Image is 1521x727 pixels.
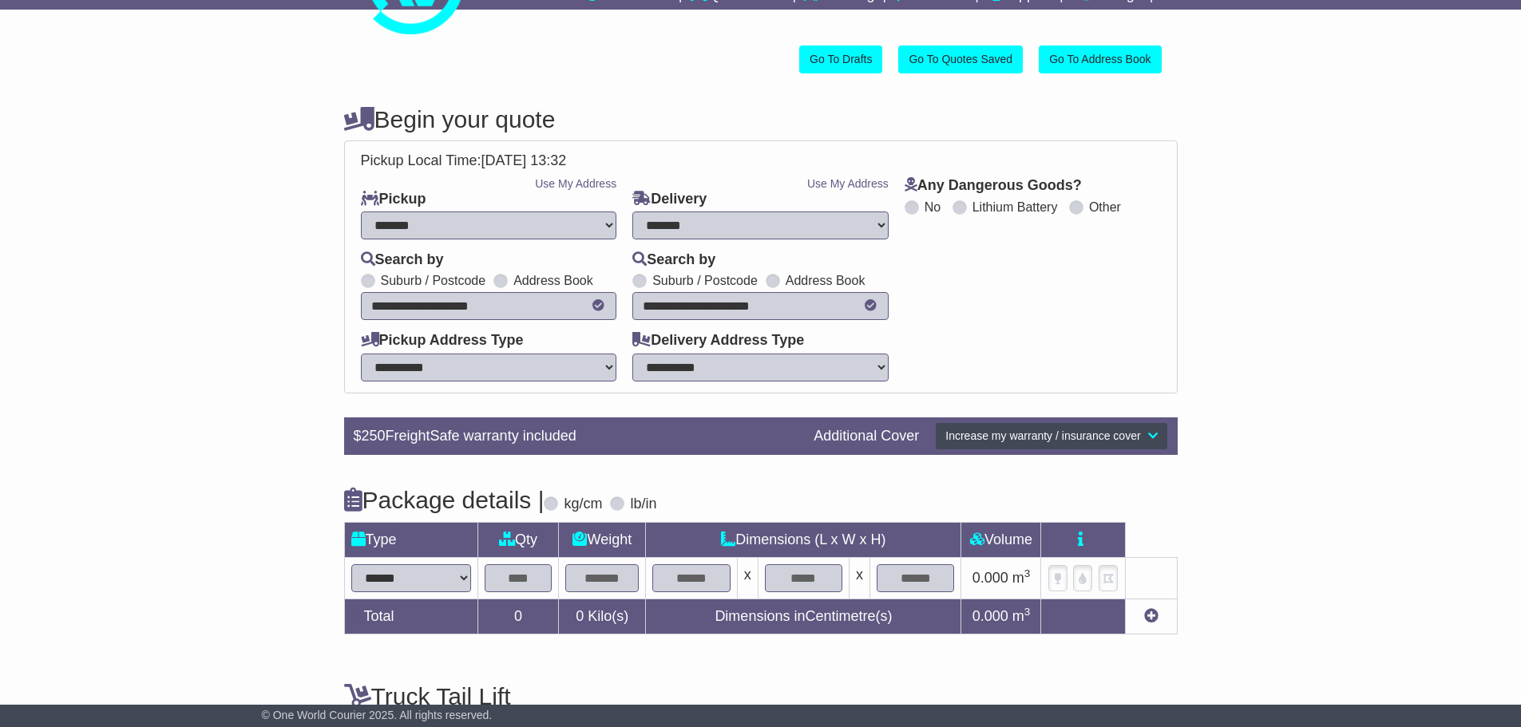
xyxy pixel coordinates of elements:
[961,522,1041,557] td: Volume
[925,200,941,215] label: No
[737,557,758,599] td: x
[353,152,1169,170] div: Pickup Local Time:
[799,45,882,73] a: Go To Drafts
[1024,606,1031,618] sup: 3
[262,709,493,721] span: © One World Courier 2025. All rights reserved.
[898,45,1023,73] a: Go To Quotes Saved
[632,251,715,269] label: Search by
[559,522,646,557] td: Weight
[1039,45,1161,73] a: Go To Address Book
[972,200,1058,215] label: Lithium Battery
[513,273,593,288] label: Address Book
[344,106,1178,132] h4: Begin your quote
[935,422,1167,450] button: Increase my warranty / insurance cover
[1024,567,1031,579] sup: 3
[381,273,486,288] label: Suburb / Postcode
[652,273,758,288] label: Suburb / Postcode
[361,332,524,350] label: Pickup Address Type
[850,557,870,599] td: x
[361,191,426,208] label: Pickup
[905,177,1082,195] label: Any Dangerous Goods?
[564,496,602,513] label: kg/cm
[646,522,961,557] td: Dimensions (L x W x H)
[344,599,477,634] td: Total
[632,332,804,350] label: Delivery Address Type
[559,599,646,634] td: Kilo(s)
[1089,200,1121,215] label: Other
[632,191,707,208] label: Delivery
[630,496,656,513] label: lb/in
[344,522,477,557] td: Type
[344,683,1178,709] h4: Truck Tail Lift
[481,152,567,168] span: [DATE] 13:32
[1012,608,1031,624] span: m
[1012,570,1031,586] span: m
[945,429,1140,442] span: Increase my warranty / insurance cover
[362,428,386,444] span: 250
[344,487,545,513] h4: Package details |
[535,177,616,190] a: Use My Address
[346,428,806,445] div: $ FreightSafe warranty included
[576,608,584,624] span: 0
[477,599,559,634] td: 0
[807,177,889,190] a: Use My Address
[806,428,927,445] div: Additional Cover
[477,522,559,557] td: Qty
[646,599,961,634] td: Dimensions in Centimetre(s)
[361,251,444,269] label: Search by
[972,608,1008,624] span: 0.000
[1144,608,1159,624] a: Add new item
[972,570,1008,586] span: 0.000
[786,273,865,288] label: Address Book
